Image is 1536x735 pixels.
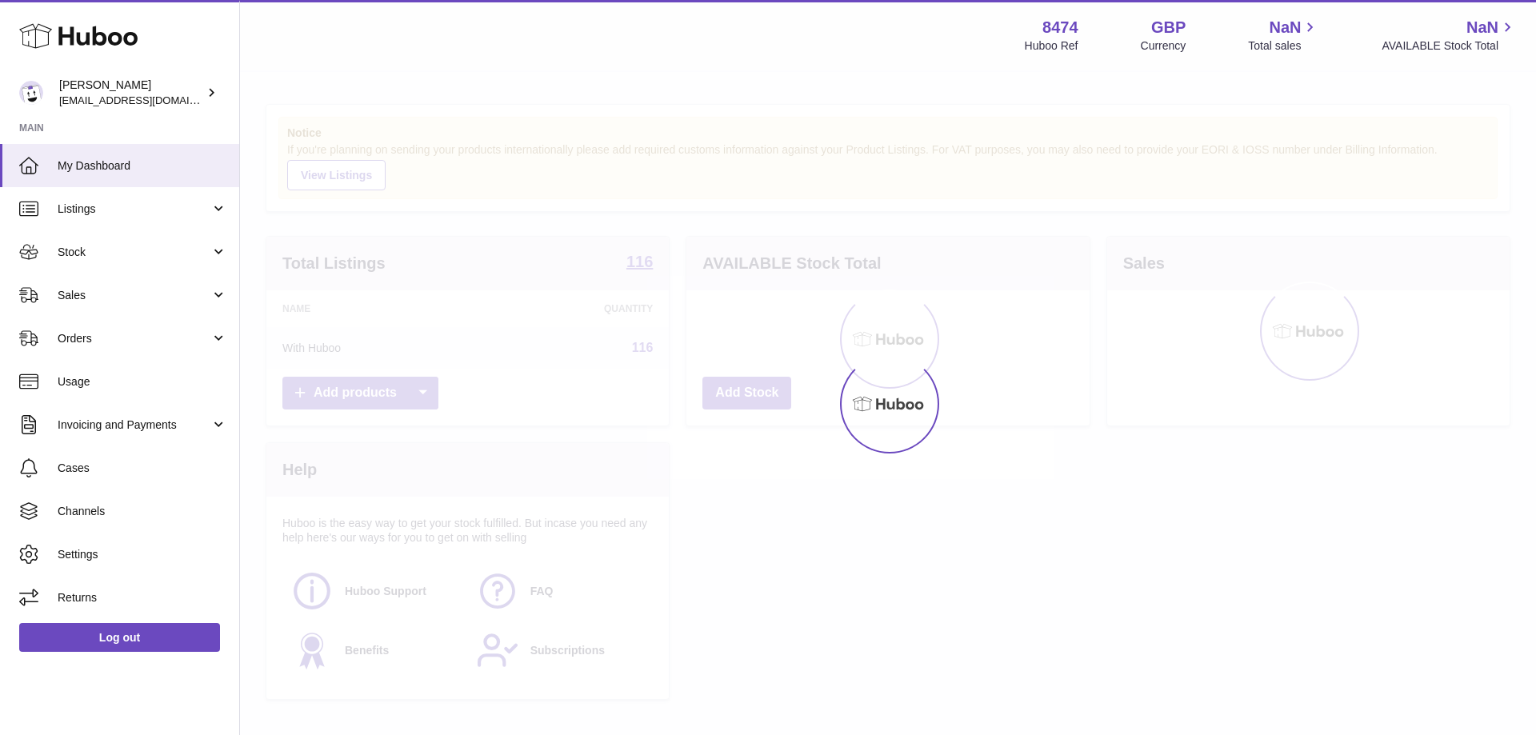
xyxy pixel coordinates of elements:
span: Invoicing and Payments [58,417,210,433]
span: Usage [58,374,227,389]
img: internalAdmin-8474@internal.huboo.com [19,81,43,105]
strong: GBP [1151,17,1186,38]
a: NaN AVAILABLE Stock Total [1382,17,1517,54]
span: Stock [58,245,210,260]
span: Orders [58,331,210,346]
span: [EMAIL_ADDRESS][DOMAIN_NAME] [59,94,235,106]
span: Returns [58,590,227,605]
span: My Dashboard [58,158,227,174]
strong: 8474 [1042,17,1078,38]
a: Log out [19,623,220,652]
span: Total sales [1248,38,1319,54]
span: Channels [58,504,227,519]
div: [PERSON_NAME] [59,78,203,108]
span: Cases [58,461,227,476]
span: Sales [58,288,210,303]
span: AVAILABLE Stock Total [1382,38,1517,54]
span: Listings [58,202,210,217]
span: Settings [58,547,227,562]
div: Currency [1141,38,1186,54]
div: Huboo Ref [1025,38,1078,54]
span: NaN [1466,17,1498,38]
a: NaN Total sales [1248,17,1319,54]
span: NaN [1269,17,1301,38]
